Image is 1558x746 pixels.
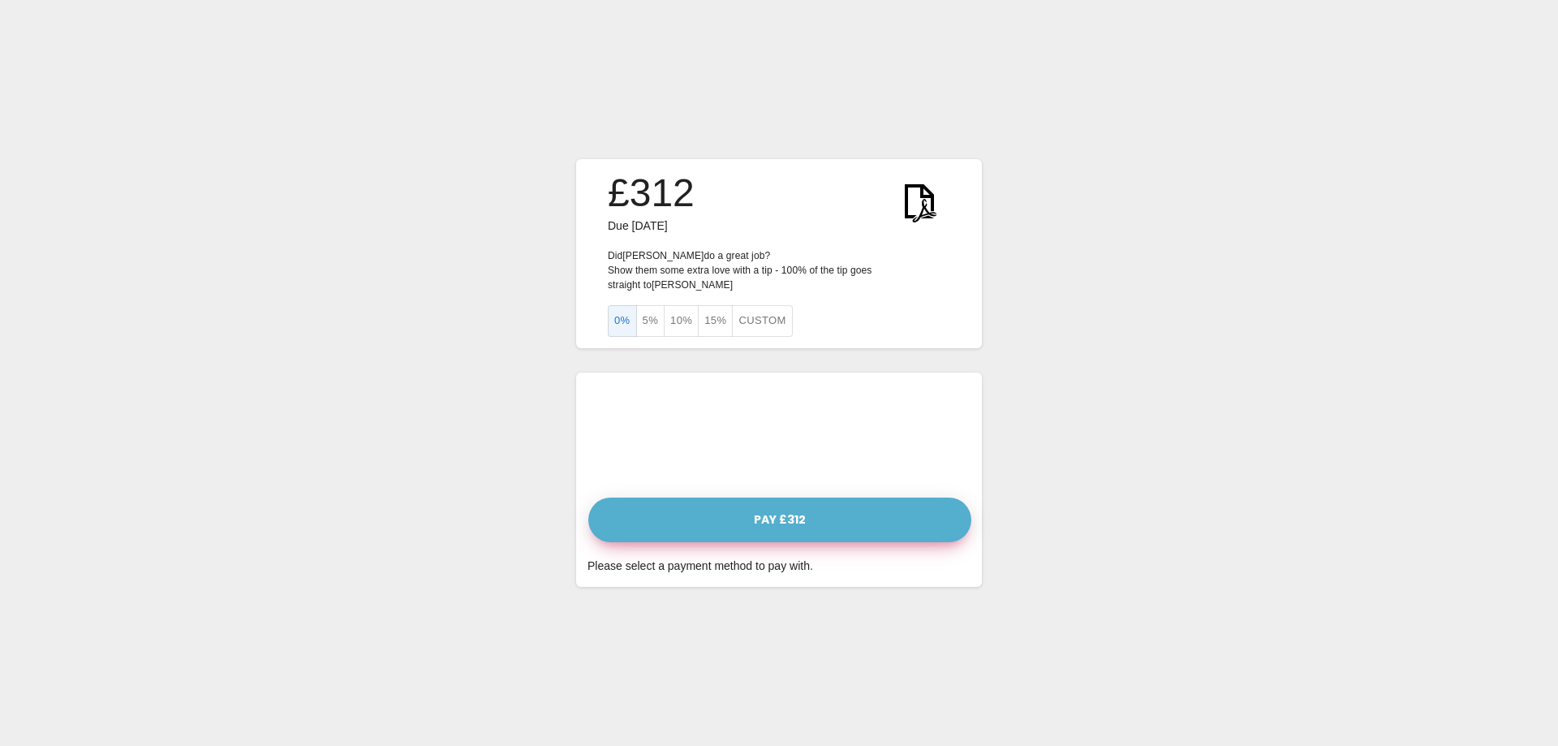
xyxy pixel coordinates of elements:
iframe: Secure payment input frame [584,381,974,488]
button: Pay £312 [588,498,971,542]
span: Due [DATE] [608,219,668,232]
img: KWtEnYElUAjQEnRfPUW9W5ea6t5aBiGYRiGYRiGYRg1o9H4B2ScLFicwGxqAAAAAElFTkSuQmCC [889,170,950,232]
p: Did [PERSON_NAME] do a great job? Show them some extra love with a tip - 100% of the tip goes str... [608,248,950,292]
div: Please select a payment method to pay with. [587,556,971,576]
button: 15% [698,305,733,337]
button: Custom [732,305,792,337]
button: 10% [664,305,699,337]
button: 0% [608,305,637,337]
h3: £312 [608,170,695,216]
button: 5% [636,305,665,337]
